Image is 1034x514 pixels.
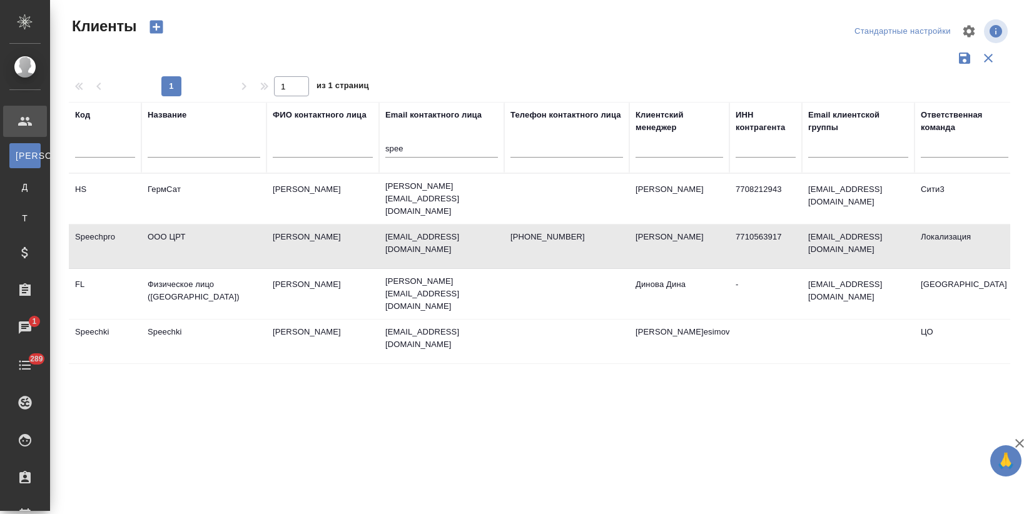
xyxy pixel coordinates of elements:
[141,320,266,363] td: Speechki
[16,149,34,162] span: [PERSON_NAME]
[510,231,623,243] p: [PHONE_NUMBER]
[954,16,984,46] span: Настроить таблицу
[141,272,266,316] td: Физическое лицо ([GEOGRAPHIC_DATA])
[16,212,34,224] span: Т
[266,224,379,268] td: [PERSON_NAME]
[990,445,1021,476] button: 🙏
[273,109,367,121] div: ФИО контактного лица
[851,22,954,41] div: split button
[69,320,141,363] td: Speechki
[69,16,136,36] span: Клиенты
[953,46,976,70] button: Сохранить фильтры
[385,326,498,351] p: [EMAIL_ADDRESS][DOMAIN_NAME]
[510,109,621,121] div: Телефон контактного лица
[385,275,498,313] p: [PERSON_NAME][EMAIL_ADDRESS][DOMAIN_NAME]
[141,177,266,221] td: ГермСат
[75,109,90,121] div: Код
[69,177,141,221] td: HS
[24,315,44,328] span: 1
[995,448,1016,474] span: 🙏
[808,109,908,134] div: Email клиентской группы
[984,19,1010,43] span: Посмотреть информацию
[69,224,141,268] td: Speechpro
[148,109,186,121] div: Название
[9,206,41,231] a: Т
[915,177,1015,221] td: Сити3
[317,78,369,96] span: из 1 страниц
[23,353,51,365] span: 289
[266,320,379,363] td: [PERSON_NAME]
[629,320,729,363] td: [PERSON_NAME]esimova
[729,224,802,268] td: 7710563917
[915,320,1015,363] td: ЦО
[976,46,1000,70] button: Сбросить фильтры
[385,180,498,218] p: [PERSON_NAME][EMAIL_ADDRESS][DOMAIN_NAME]
[9,143,41,168] a: [PERSON_NAME]
[266,177,379,221] td: [PERSON_NAME]
[729,272,802,316] td: -
[385,109,482,121] div: Email контактного лица
[629,272,729,316] td: Динова Дина
[629,224,729,268] td: [PERSON_NAME]
[3,350,47,381] a: 289
[385,231,498,256] p: [EMAIL_ADDRESS][DOMAIN_NAME]
[141,224,266,268] td: OOO ЦРТ
[3,312,47,343] a: 1
[802,272,915,316] td: [EMAIL_ADDRESS][DOMAIN_NAME]
[636,109,723,134] div: Клиентский менеджер
[802,177,915,221] td: [EMAIL_ADDRESS][DOMAIN_NAME]
[802,224,915,268] td: [EMAIL_ADDRESS][DOMAIN_NAME]
[629,177,729,221] td: [PERSON_NAME]
[9,174,41,199] a: Д
[266,272,379,316] td: [PERSON_NAME]
[141,16,171,38] button: Создать
[736,109,796,134] div: ИНН контрагента
[915,272,1015,316] td: [GEOGRAPHIC_DATA]
[16,181,34,193] span: Д
[921,109,1008,134] div: Ответственная команда
[729,177,802,221] td: 7708212943
[69,272,141,316] td: FL
[915,224,1015,268] td: Локализация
